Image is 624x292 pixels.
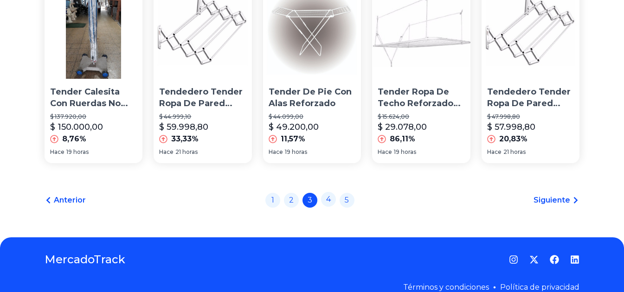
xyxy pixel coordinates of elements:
span: 19 horas [66,148,89,156]
p: $ 137.920,00 [50,113,137,121]
p: Tender De Pie Con Alas Reforzado [269,86,355,109]
p: $ 57.998,80 [487,121,535,133]
span: 21 horas [175,148,198,156]
span: Siguiente [534,195,570,206]
span: Hace [378,148,392,156]
a: Instagram [509,255,518,264]
a: 4 [321,192,336,207]
span: Hace [159,148,174,156]
p: $ 47.998,80 [487,113,574,121]
p: $ 15.624,00 [378,113,464,121]
span: 21 horas [503,148,526,156]
a: 5 [340,193,354,208]
p: Tender Ropa De Techo Reforzado Kit De Instalacion Incluido [378,86,464,109]
p: 86,11% [390,133,415,145]
a: 2 [284,193,299,208]
p: $ 59.998,80 [159,121,208,133]
a: Siguiente [534,195,579,206]
p: Tendedero Tender Ropa De Pared Extensible 60 Cm Reforzado [487,86,574,109]
span: Hace [487,148,502,156]
a: Política de privacidad [500,283,579,292]
p: 8,76% [62,133,86,145]
a: Twitter [529,255,539,264]
a: Términos y condiciones [403,283,489,292]
p: 20,83% [499,133,528,145]
a: Facebook [550,255,559,264]
p: $ 49.200,00 [269,121,319,133]
span: Hace [50,148,64,156]
p: 11,57% [281,133,305,145]
span: Anterior [54,195,86,206]
p: $ 44.099,00 [269,113,355,121]
a: Anterior [45,195,86,206]
a: MercadoTrack [45,252,125,267]
p: $ 29.078,00 [378,121,427,133]
p: 33,33% [171,133,199,145]
a: 1 [265,193,280,208]
span: 19 horas [394,148,416,156]
a: LinkedIn [570,255,579,264]
p: Tender Calesita Con Ruerdas No Tiene Merc Envios [50,86,137,109]
p: $ 150.000,00 [50,121,103,133]
span: Hace [269,148,283,156]
span: 19 horas [285,148,307,156]
p: Tendedero Tender Ropa De Pared Extensible 80 Cm Reforzado [159,86,246,109]
p: $ 44.999,10 [159,113,246,121]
